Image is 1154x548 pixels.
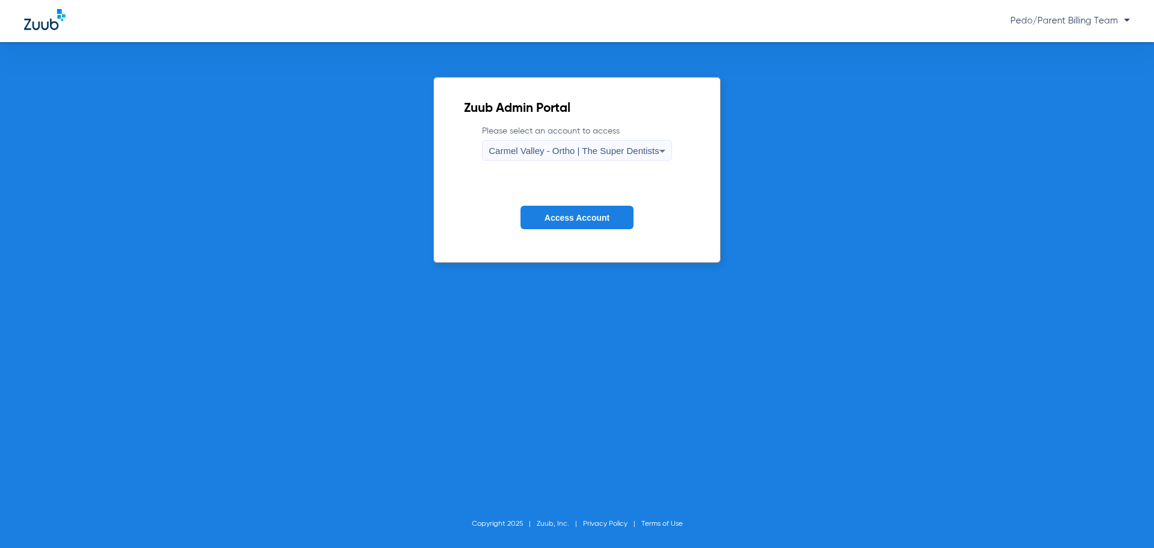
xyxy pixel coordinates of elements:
[482,125,671,161] label: Please select an account to access
[24,9,66,30] img: Zuub Logo
[464,103,689,115] h2: Zuub Admin Portal
[521,206,633,229] button: Access Account
[545,213,609,223] span: Access Account
[537,518,583,530] li: Zuub, Inc.
[1010,16,1130,25] span: Pedo/Parent Billing Team
[641,520,683,528] a: Terms of Use
[472,518,537,530] li: Copyright 2025
[489,146,659,156] span: Carmel Valley - Ortho | The Super Dentists
[583,520,627,528] a: Privacy Policy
